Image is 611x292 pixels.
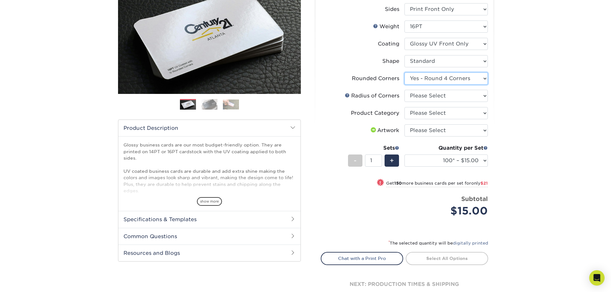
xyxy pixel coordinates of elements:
[382,57,399,65] div: Shape
[385,5,399,13] div: Sides
[348,144,399,152] div: Sets
[394,181,402,186] strong: 150
[453,241,488,246] a: digitally printed
[379,179,381,186] span: !
[118,211,301,228] h2: Specifications & Templates
[373,23,399,30] div: Weight
[378,40,399,48] div: Coating
[118,245,301,261] h2: Resources and Blogs
[197,197,222,206] span: show more
[345,92,399,100] div: Radius of Corners
[386,181,488,187] small: Get more business cards per set for
[118,228,301,245] h2: Common Questions
[480,181,488,186] span: $21
[352,75,399,82] div: Rounded Corners
[406,252,488,265] a: Select All Options
[223,99,239,109] img: Business Cards 03
[354,156,357,165] span: -
[118,120,301,136] h2: Product Description
[123,142,295,227] p: Glossy business cards are our most budget-friendly option. They are printed on 14PT or 16PT cards...
[201,99,217,110] img: Business Cards 02
[180,97,196,113] img: Business Cards 01
[390,156,394,165] span: +
[589,270,605,286] div: Open Intercom Messenger
[404,144,488,152] div: Quantity per Set
[321,252,403,265] a: Chat with a Print Pro
[351,109,399,117] div: Product Category
[369,127,399,134] div: Artwork
[388,241,488,246] small: The selected quantity will be
[409,203,488,219] div: $15.00
[461,195,488,202] strong: Subtotal
[471,181,488,186] span: only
